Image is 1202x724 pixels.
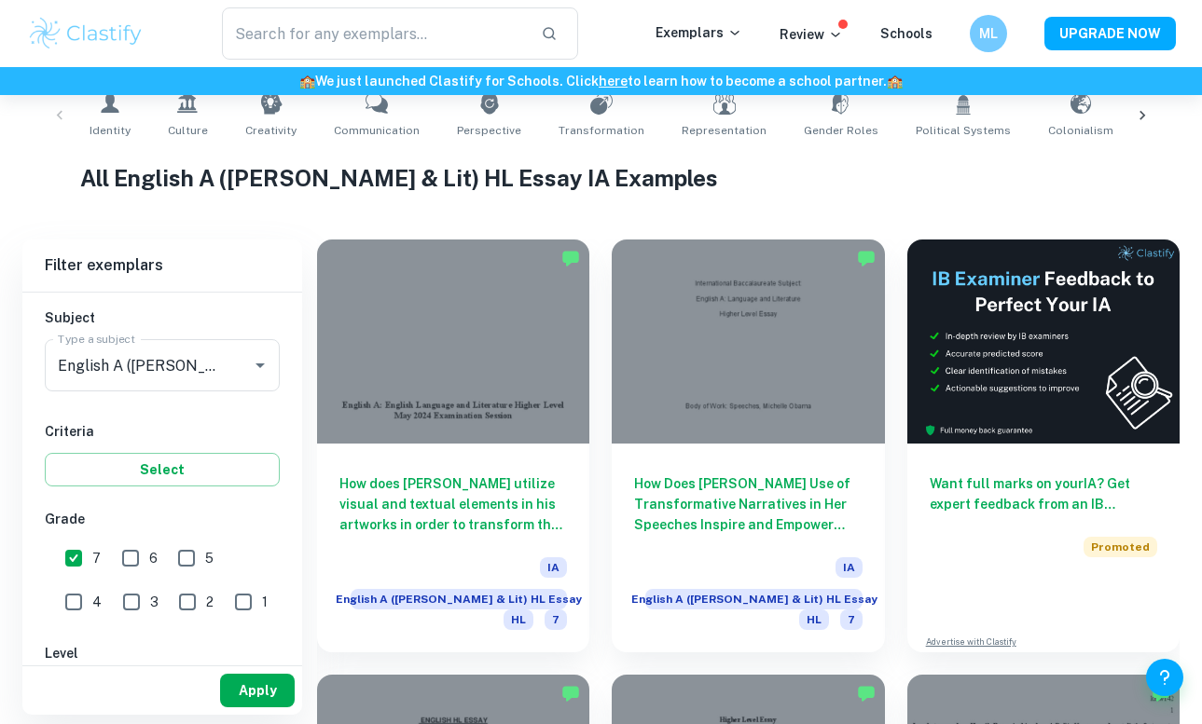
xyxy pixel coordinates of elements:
button: Apply [220,674,295,707]
h6: Level [45,643,280,663]
h6: How does [PERSON_NAME] utilize visual and textual elements in his artworks in order to transform ... [339,473,567,535]
h6: Filter exemplars [22,239,302,292]
a: How Does [PERSON_NAME] Use of Transformative Narratives in Her Speeches Inspire and Empower Audie... [612,239,884,652]
span: Transformation [559,122,644,139]
span: 4 [92,592,102,612]
button: UPGRADE NOW [1044,17,1176,50]
a: Want full marks on yourIA? Get expert feedback from an IB examiner!PromotedAdvertise with Clastify [907,239,1180,652]
button: Help and Feedback [1146,659,1183,696]
span: IA [836,557,863,578]
a: Advertise with Clastify [926,635,1016,649]
span: Gender Roles [804,122,878,139]
span: 1 [262,592,268,612]
h6: How Does [PERSON_NAME] Use of Transformative Narratives in Her Speeches Inspire and Empower Audie... [634,473,862,535]
h1: All English A ([PERSON_NAME] & Lit) HL Essay IA Examples [80,161,1122,195]
span: 7 [545,609,567,630]
img: Thumbnail [907,239,1180,444]
span: 🏫 [299,74,315,89]
span: Promoted [1084,537,1157,557]
span: Culture [168,122,208,139]
h6: Criteria [45,421,280,442]
span: English A ([PERSON_NAME] & Lit) HL Essay [351,589,567,609]
span: Political Systems [916,122,1011,139]
a: Schools [880,26,933,41]
span: HL [504,609,533,630]
img: Marked [857,249,876,267]
span: 6 [149,548,158,568]
span: Colonialism [1048,122,1113,139]
input: Search for any exemplars... [222,7,527,60]
span: Representation [682,122,767,139]
p: Exemplars [656,22,742,43]
h6: Grade [45,509,280,529]
span: 2 [206,592,214,612]
img: Marked [561,684,580,703]
span: 7 [840,609,863,630]
h6: We just launched Clastify for Schools. Click to learn how to become a school partner. [4,71,1198,91]
span: English A ([PERSON_NAME] & Lit) HL Essay [645,589,862,609]
span: Creativity [245,122,297,139]
h6: Want full marks on your IA ? Get expert feedback from an IB examiner! [930,473,1157,514]
span: 🏫 [887,74,903,89]
img: Marked [561,249,580,267]
button: Select [45,453,280,486]
button: ML [970,15,1007,52]
img: Marked [857,684,876,703]
label: Type a subject [58,331,135,347]
img: Clastify logo [27,15,145,52]
span: 5 [205,548,214,568]
p: Review [780,24,843,45]
a: How does [PERSON_NAME] utilize visual and textual elements in his artworks in order to transform ... [317,239,589,652]
span: IA [540,557,567,578]
span: 3 [150,592,159,612]
span: Communication [334,122,420,139]
a: here [599,74,628,89]
span: Identity [90,122,131,139]
span: Perspective [457,122,521,139]
h6: Subject [45,307,280,328]
button: Open [247,352,273,378]
h6: ML [977,23,999,44]
span: HL [799,609,829,630]
span: 7 [92,548,101,568]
